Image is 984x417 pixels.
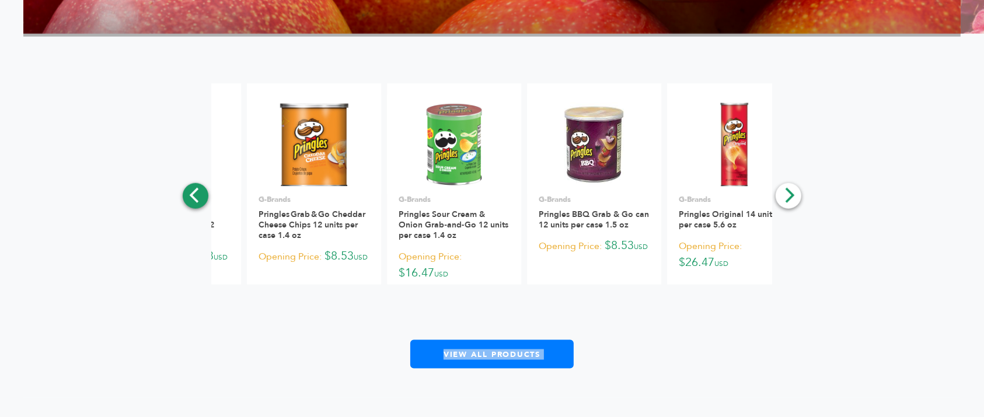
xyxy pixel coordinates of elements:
span: USD [714,259,728,268]
img: Pringles Original 14 units per case 5.6 oz [692,103,777,187]
span: USD [354,253,368,262]
span: Opening Price: [539,239,602,254]
p: $8.53 [118,248,229,265]
span: USD [634,242,648,251]
a: Pringles Sour Cream & Onion Grab‑and‑Go 12 units per case 1.4 oz [399,209,508,241]
p: $16.47 [399,248,510,282]
button: Next [776,183,801,209]
span: Opening Price: [399,249,462,265]
img: PRINGLES ORIGINAL FLAVOR Grab and Go 12 units per case 1.3 oz [132,103,217,187]
a: Pringles Grab & Go Cheddar Cheese Chips 12 units per case 1.4 oz [259,209,365,241]
img: Pringles Sour Cream & Onion Grab‑and‑Go 12 units per case 1.4 oz [412,103,497,187]
button: Previous [183,183,208,209]
p: G-Brands [399,194,510,205]
p: $8.53 [259,248,369,265]
p: G-Brands [539,194,650,205]
span: USD [214,253,228,262]
p: G-Brands [679,194,790,205]
img: Pringles BBQ Grab & Go can 12 units per case 1.5 oz [552,103,637,187]
p: G-Brands [118,194,229,205]
a: View All Products [410,340,574,369]
p: $26.47 [679,237,790,272]
a: Pringles BBQ Grab & Go can 12 units per case 1.5 oz [539,209,649,230]
a: Pringles Original 14 units per case 5.6 oz [679,209,776,230]
p: G-Brands [259,194,369,205]
span: USD [434,269,448,279]
a: PRINGLES ORIGINAL FLAVOR Grab and Go 12 units per case 1.3 oz [118,209,214,241]
p: $8.53 [539,237,650,255]
span: Opening Price: [679,239,742,254]
img: Pringles Grab & Go Cheddar Cheese Chips 12 units per case 1.4 oz [272,103,357,187]
span: Opening Price: [259,249,322,265]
